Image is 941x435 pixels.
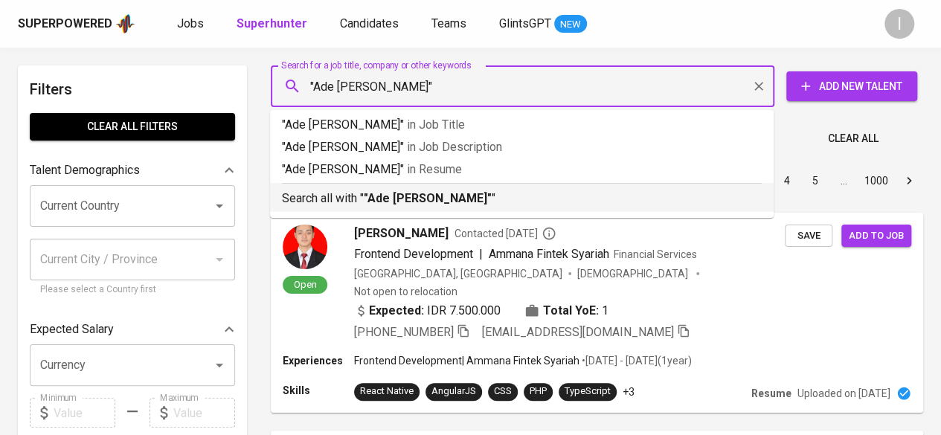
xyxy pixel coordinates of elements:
span: [PHONE_NUMBER] [354,325,454,339]
p: Expected Salary [30,320,114,338]
button: Add to job [841,225,911,248]
button: Clear [748,76,769,97]
svg: By Batam recruiter [542,226,556,241]
span: Financial Services [614,248,697,260]
button: Add New Talent [786,71,917,101]
p: "Ade [PERSON_NAME]" [282,161,762,178]
span: Clear All [828,129,879,148]
div: [GEOGRAPHIC_DATA], [GEOGRAPHIC_DATA] [354,266,562,281]
span: [PERSON_NAME] [354,225,449,242]
span: Open [288,278,323,291]
button: Go to next page [897,169,921,193]
p: Please select a Country first [40,283,225,297]
p: "Ade [PERSON_NAME]" [282,138,762,156]
img: app logo [115,13,135,35]
span: Jobs [177,16,204,30]
div: I [884,9,914,39]
button: Open [209,355,230,376]
span: Teams [431,16,466,30]
span: Ammana Fintek Syariah [489,247,609,261]
button: Clear All [822,125,884,152]
p: Not open to relocation [354,284,457,299]
span: Add to job [849,228,904,245]
button: Go to page 5 [803,169,827,193]
div: IDR 7.500.000 [354,302,501,320]
div: Talent Demographics [30,155,235,185]
button: Clear All filters [30,113,235,141]
div: CSS [494,384,512,399]
span: Save [792,228,825,245]
b: Total YoE: [543,302,599,320]
p: Experiences [283,353,354,368]
span: in Resume [407,162,462,176]
button: Save [785,225,832,248]
input: Value [173,398,235,428]
span: 1 [602,302,608,320]
span: Clear All filters [42,117,223,136]
p: Resume [751,386,791,401]
a: Open[PERSON_NAME]Contacted [DATE]Frontend Development|Ammana Fintek SyariahFinancial Services[GEO... [271,213,923,413]
p: Talent Demographics [30,161,140,179]
span: GlintsGPT [499,16,551,30]
a: Superpoweredapp logo [18,13,135,35]
nav: pagination navigation [660,169,923,193]
button: Open [209,196,230,216]
span: [DEMOGRAPHIC_DATA] [577,266,690,281]
img: 84146a60022adcc3c6ebfd821c5b6284.jpg [283,225,327,269]
span: [EMAIL_ADDRESS][DOMAIN_NAME] [482,325,674,339]
a: Candidates [340,15,402,33]
p: "Ade [PERSON_NAME]" [282,116,762,134]
p: • [DATE] - [DATE] ( 1 year ) [579,353,692,368]
div: PHP [530,384,547,399]
span: Add New Talent [798,77,905,96]
a: Teams [431,15,469,33]
div: … [832,173,855,188]
a: Superhunter [237,15,310,33]
p: Search all with " " [282,190,762,207]
b: Superhunter [237,16,307,30]
a: GlintsGPT NEW [499,15,587,33]
div: React Native [360,384,414,399]
div: Superpowered [18,16,112,33]
b: Expected: [369,302,424,320]
span: Contacted [DATE] [455,226,556,241]
input: Value [54,398,115,428]
button: Go to page 4 [775,169,799,193]
span: | [479,245,483,263]
h6: Filters [30,77,235,101]
p: Skills [283,383,354,398]
button: Go to page 1000 [860,169,893,193]
span: in Job Description [407,140,502,154]
span: Frontend Development [354,247,473,261]
p: Frontend Development | Ammana Fintek Syariah [354,353,579,368]
a: Jobs [177,15,207,33]
span: Candidates [340,16,399,30]
span: in Job Title [407,117,465,132]
p: +3 [623,384,635,399]
b: "Ade [PERSON_NAME]" [364,191,492,205]
span: NEW [554,17,587,32]
div: Expected Salary [30,315,235,344]
div: TypeScript [565,384,611,399]
div: AngularJS [431,384,476,399]
p: Uploaded on [DATE] [797,386,890,401]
